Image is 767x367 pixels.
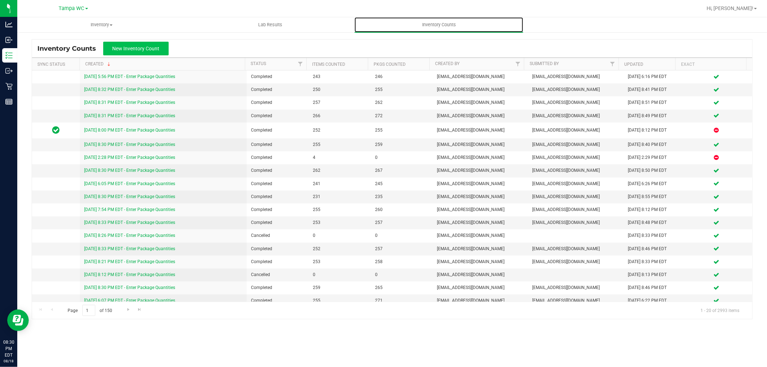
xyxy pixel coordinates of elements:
[18,22,186,28] span: Inventory
[313,180,366,187] span: 241
[533,180,619,187] span: [EMAIL_ADDRESS][DOMAIN_NAME]
[628,113,676,119] div: [DATE] 8:49 PM EDT
[533,127,619,134] span: [EMAIL_ADDRESS][DOMAIN_NAME]
[85,61,112,66] a: Created
[628,127,676,134] div: [DATE] 8:12 PM EDT
[313,73,366,80] span: 243
[5,52,13,59] inline-svg: Inventory
[84,74,175,79] a: [DATE] 5:56 PM EDT - Enter Package Quantities
[533,206,619,213] span: [EMAIL_ADDRESS][DOMAIN_NAME]
[355,17,523,32] a: Inventory Counts
[251,154,304,161] span: Completed
[313,86,366,93] span: 250
[375,86,428,93] span: 255
[533,246,619,252] span: [EMAIL_ADDRESS][DOMAIN_NAME]
[7,309,29,331] iframe: Resource center
[248,22,292,28] span: Lab Results
[84,220,175,225] a: [DATE] 8:33 PM EDT - Enter Package Quantities
[628,206,676,213] div: [DATE] 8:12 PM EDT
[374,62,406,67] a: Pkgs Counted
[3,358,14,364] p: 08/18
[84,168,175,173] a: [DATE] 8:30 PM EDT - Enter Package Quantities
[251,246,304,252] span: Completed
[607,58,618,70] a: Filter
[313,127,366,134] span: 252
[437,141,524,148] span: [EMAIL_ADDRESS][DOMAIN_NAME]
[251,258,304,265] span: Completed
[295,58,306,70] a: Filter
[628,219,676,226] div: [DATE] 8:48 PM EDT
[375,127,428,134] span: 255
[251,73,304,80] span: Completed
[84,194,175,199] a: [DATE] 8:30 PM EDT - Enter Package Quantities
[437,206,524,213] span: [EMAIL_ADDRESS][DOMAIN_NAME]
[533,258,619,265] span: [EMAIL_ADDRESS][DOMAIN_NAME]
[628,180,676,187] div: [DATE] 6:26 PM EDT
[375,258,428,265] span: 258
[437,284,524,291] span: [EMAIL_ADDRESS][DOMAIN_NAME]
[251,99,304,106] span: Completed
[533,154,619,161] span: [EMAIL_ADDRESS][DOMAIN_NAME]
[628,297,676,304] div: [DATE] 6:22 PM EDT
[251,232,304,239] span: Cancelled
[533,99,619,106] span: [EMAIL_ADDRESS][DOMAIN_NAME]
[251,193,304,200] span: Completed
[84,207,175,212] a: [DATE] 7:54 PM EDT - Enter Package Quantities
[628,141,676,148] div: [DATE] 8:40 PM EDT
[533,113,619,119] span: [EMAIL_ADDRESS][DOMAIN_NAME]
[628,167,676,174] div: [DATE] 8:50 PM EDT
[59,5,85,12] span: Tampa WC
[251,167,304,174] span: Completed
[628,271,676,278] div: [DATE] 8:13 PM EDT
[375,154,428,161] span: 0
[251,141,304,148] span: Completed
[533,297,619,304] span: [EMAIL_ADDRESS][DOMAIN_NAME]
[437,246,524,252] span: [EMAIL_ADDRESS][DOMAIN_NAME]
[437,180,524,187] span: [EMAIL_ADDRESS][DOMAIN_NAME]
[375,73,428,80] span: 246
[533,284,619,291] span: [EMAIL_ADDRESS][DOMAIN_NAME]
[375,193,428,200] span: 235
[313,297,366,304] span: 255
[84,298,175,303] a: [DATE] 6:07 PM EDT - Enter Package Quantities
[37,62,65,67] a: Sync Status
[628,232,676,239] div: [DATE] 8:33 PM EDT
[375,271,428,278] span: 0
[5,21,13,28] inline-svg: Analytics
[82,305,95,316] input: 1
[186,17,355,32] a: Lab Results
[313,141,366,148] span: 255
[84,259,175,264] a: [DATE] 8:21 PM EDT - Enter Package Quantities
[512,58,524,70] a: Filter
[628,284,676,291] div: [DATE] 8:46 PM EDT
[628,99,676,106] div: [DATE] 8:51 PM EDT
[435,61,460,66] a: Created By
[251,271,304,278] span: Cancelled
[437,154,524,161] span: [EMAIL_ADDRESS][DOMAIN_NAME]
[375,297,428,304] span: 271
[437,167,524,174] span: [EMAIL_ADDRESS][DOMAIN_NAME]
[313,258,366,265] span: 253
[251,180,304,187] span: Completed
[375,219,428,226] span: 257
[251,61,266,66] a: Status
[84,272,175,277] a: [DATE] 8:12 PM EDT - Enter Package Quantities
[313,113,366,119] span: 266
[61,305,118,316] span: Page of 150
[375,99,428,106] span: 262
[113,46,160,51] span: New Inventory Count
[84,233,175,238] a: [DATE] 8:26 PM EDT - Enter Package Quantities
[437,258,524,265] span: [EMAIL_ADDRESS][DOMAIN_NAME]
[313,232,366,239] span: 0
[437,86,524,93] span: [EMAIL_ADDRESS][DOMAIN_NAME]
[375,141,428,148] span: 259
[533,86,619,93] span: [EMAIL_ADDRESS][DOMAIN_NAME]
[123,305,133,315] a: Go to the next page
[251,297,304,304] span: Completed
[437,193,524,200] span: [EMAIL_ADDRESS][DOMAIN_NAME]
[375,232,428,239] span: 0
[628,258,676,265] div: [DATE] 8:33 PM EDT
[84,87,175,92] a: [DATE] 8:32 PM EDT - Enter Package Quantities
[5,98,13,105] inline-svg: Reports
[313,99,366,106] span: 257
